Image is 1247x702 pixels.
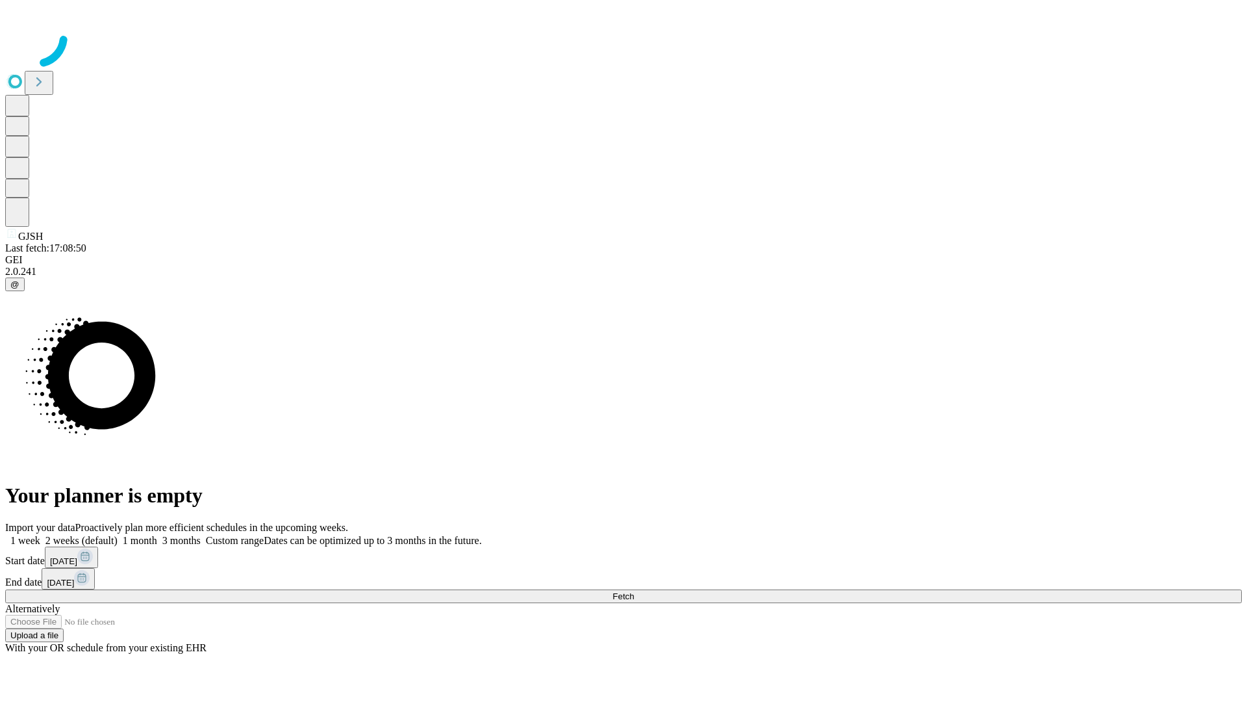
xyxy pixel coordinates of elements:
[5,266,1242,278] div: 2.0.241
[42,568,95,590] button: [DATE]
[264,535,481,546] span: Dates can be optimized up to 3 months in the future.
[5,254,1242,266] div: GEI
[5,568,1242,590] div: End date
[206,535,264,546] span: Custom range
[5,547,1242,568] div: Start date
[5,522,75,533] span: Import your data
[5,484,1242,508] h1: Your planner is empty
[47,578,74,588] span: [DATE]
[45,535,118,546] span: 2 weeks (default)
[5,278,25,291] button: @
[612,591,634,601] span: Fetch
[18,231,43,242] span: GJSH
[50,556,77,566] span: [DATE]
[123,535,157,546] span: 1 month
[5,603,60,614] span: Alternatively
[10,535,40,546] span: 1 week
[5,629,64,642] button: Upload a file
[162,535,201,546] span: 3 months
[45,547,98,568] button: [DATE]
[10,279,19,289] span: @
[5,642,207,653] span: With your OR schedule from your existing EHR
[5,242,86,253] span: Last fetch: 17:08:50
[5,590,1242,603] button: Fetch
[75,522,348,533] span: Proactively plan more efficient schedules in the upcoming weeks.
